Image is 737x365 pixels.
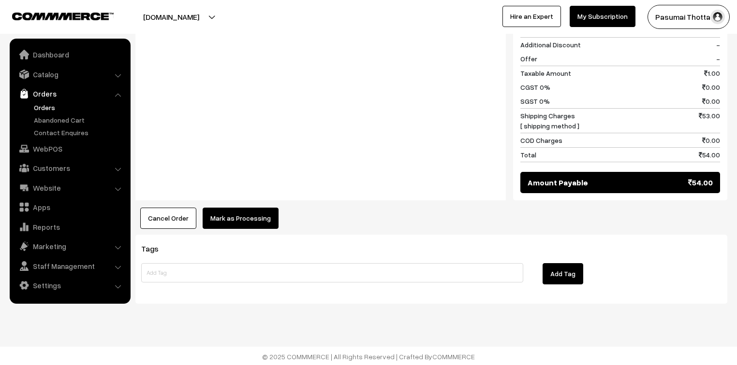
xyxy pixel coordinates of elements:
a: Apps [12,198,127,216]
span: COD Charges [520,135,562,145]
span: 1.00 [704,68,720,78]
a: Reports [12,218,127,236]
a: Catalog [12,66,127,83]
a: Orders [31,102,127,112]
a: WebPOS [12,140,127,157]
a: Contact Enquires [31,127,127,138]
span: Shipping Charges [ shipping method ] [520,111,579,131]
button: [DOMAIN_NAME] [109,5,233,29]
a: Staff Management [12,257,127,275]
a: Marketing [12,238,127,255]
button: Pasumai Thotta… [648,5,730,29]
span: Offer [520,54,537,64]
button: Cancel Order [140,208,196,229]
span: Tags [141,244,170,253]
span: Additional Discount [520,40,581,50]
a: COMMMERCE [432,352,475,361]
span: - [716,40,720,50]
span: 53.00 [699,111,720,131]
span: 0.00 [702,82,720,92]
span: CGST 0% [520,82,550,92]
span: 54.00 [688,177,713,188]
span: - [716,54,720,64]
span: SGST 0% [520,96,550,106]
a: Abandoned Cart [31,115,127,125]
img: user [710,10,725,24]
input: Add Tag [141,263,523,282]
button: Mark as Processing [203,208,279,229]
span: Total [520,150,536,160]
span: 54.00 [699,150,720,160]
a: Settings [12,277,127,294]
img: COMMMERCE [12,13,114,20]
span: 0.00 [702,135,720,145]
button: Add Tag [543,263,583,284]
a: Dashboard [12,46,127,63]
a: Orders [12,85,127,102]
a: Website [12,179,127,197]
span: Taxable Amount [520,68,571,78]
a: Hire an Expert [502,6,561,27]
a: My Subscription [570,6,635,27]
span: 0.00 [702,96,720,106]
a: COMMMERCE [12,10,97,21]
a: Customers [12,159,127,177]
span: Amount Payable [528,177,588,188]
